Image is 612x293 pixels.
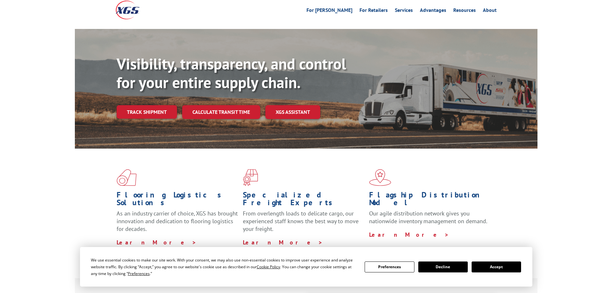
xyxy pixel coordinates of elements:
[117,105,177,119] a: Track shipment
[365,261,414,272] button: Preferences
[243,191,364,210] h1: Specialized Freight Experts
[257,264,280,270] span: Cookie Policy
[80,247,532,287] div: Cookie Consent Prompt
[117,191,238,210] h1: Flooring Logistics Solutions
[369,169,391,186] img: xgs-icon-flagship-distribution-model-red
[128,271,150,276] span: Preferences
[243,169,258,186] img: xgs-icon-focused-on-flooring-red
[306,8,352,15] a: For [PERSON_NAME]
[91,257,357,277] div: We use essential cookies to make our site work. With your consent, we may also use non-essential ...
[369,191,491,210] h1: Flagship Distribution Model
[369,231,449,238] a: Learn More >
[265,105,320,119] a: XGS ASSISTANT
[243,239,323,246] a: Learn More >
[472,261,521,272] button: Accept
[117,210,238,233] span: As an industry carrier of choice, XGS has brought innovation and dedication to flooring logistics...
[453,8,476,15] a: Resources
[359,8,388,15] a: For Retailers
[369,210,487,225] span: Our agile distribution network gives you nationwide inventory management on demand.
[117,54,346,92] b: Visibility, transparency, and control for your entire supply chain.
[420,8,446,15] a: Advantages
[182,105,260,119] a: Calculate transit time
[418,261,468,272] button: Decline
[243,210,364,238] p: From overlength loads to delicate cargo, our experienced staff knows the best way to move your fr...
[395,8,413,15] a: Services
[117,169,137,186] img: xgs-icon-total-supply-chain-intelligence-red
[483,8,497,15] a: About
[117,239,197,246] a: Learn More >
